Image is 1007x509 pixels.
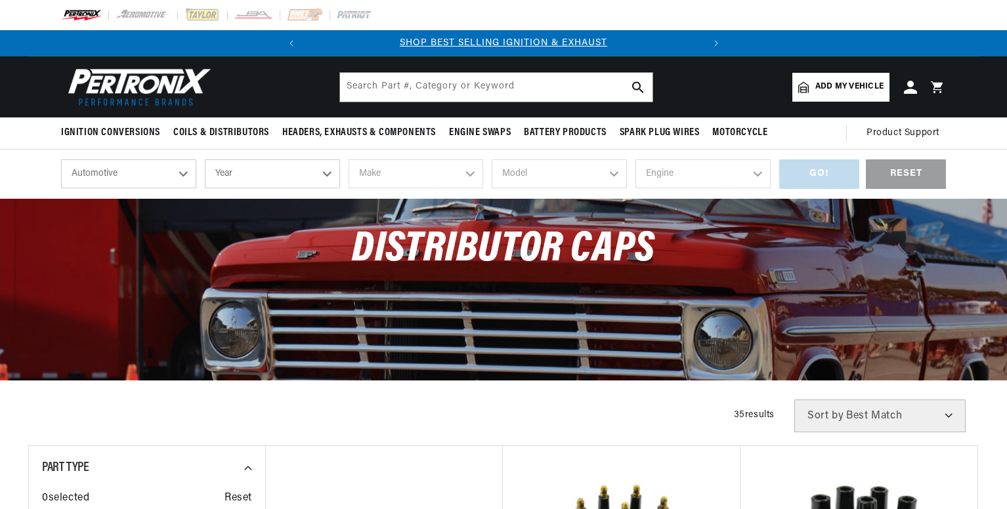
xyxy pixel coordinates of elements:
span: Add my vehicle [815,81,884,93]
summary: Headers, Exhausts & Components [276,117,442,148]
span: Part Type [42,461,89,474]
select: Engine [635,159,771,188]
select: Make [349,159,484,188]
span: Ignition Conversions [61,126,160,140]
span: Headers, Exhausts & Components [282,126,436,140]
summary: Engine Swaps [442,117,517,148]
summary: Ignition Conversions [61,117,167,148]
select: Year [205,159,340,188]
img: Pertronix [61,64,212,110]
button: search button [624,73,653,102]
span: Spark Plug Wires [620,126,700,140]
input: Search Part #, Category or Keyword [340,73,653,102]
div: Announcement [305,36,703,51]
summary: Product Support [867,117,946,149]
summary: Coils & Distributors [167,117,276,148]
span: 0 selected [42,490,89,507]
span: 35 results [734,410,775,420]
select: Model [492,159,627,188]
span: Product Support [867,126,939,140]
span: Distributor Caps [352,228,655,271]
slideshow-component: Translation missing: en.sections.announcements.announcement_bar [28,30,979,56]
span: Motorcycle [712,126,767,140]
a: Add my vehicle [792,73,889,102]
summary: Battery Products [517,117,613,148]
span: Battery Products [524,126,607,140]
span: Reset [225,490,252,507]
select: Sort by [794,399,966,432]
summary: Motorcycle [706,117,774,148]
summary: Spark Plug Wires [613,117,706,148]
a: SHOP BEST SELLING IGNITION & EXHAUST [400,38,607,48]
span: Coils & Distributors [173,126,269,140]
select: Ride Type [61,159,196,188]
span: Engine Swaps [449,126,511,140]
div: 1 of 2 [305,36,703,51]
button: Translation missing: en.sections.announcements.previous_announcement [278,30,305,56]
span: Sort by [807,411,844,421]
div: RESET [866,159,946,189]
button: Translation missing: en.sections.announcements.next_announcement [703,30,729,56]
